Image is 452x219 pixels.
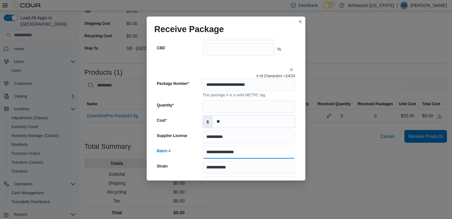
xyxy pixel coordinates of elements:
button: Closes this modal window [296,18,304,25]
label: CBD [157,45,165,51]
label: Supplier License [157,133,187,138]
label: Cost [157,118,167,123]
label: $ [203,116,213,128]
label: Url [157,179,162,184]
label: Batch # [157,148,170,154]
p: # of Characters = 24 /24 [256,73,295,79]
label: Quantity [157,103,174,108]
label: Strain [157,164,168,169]
div: % [277,46,295,52]
div: This package # is a valid METRC tag. [203,91,295,98]
label: Package Number [157,81,189,86]
h1: Receive Package [154,24,224,34]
